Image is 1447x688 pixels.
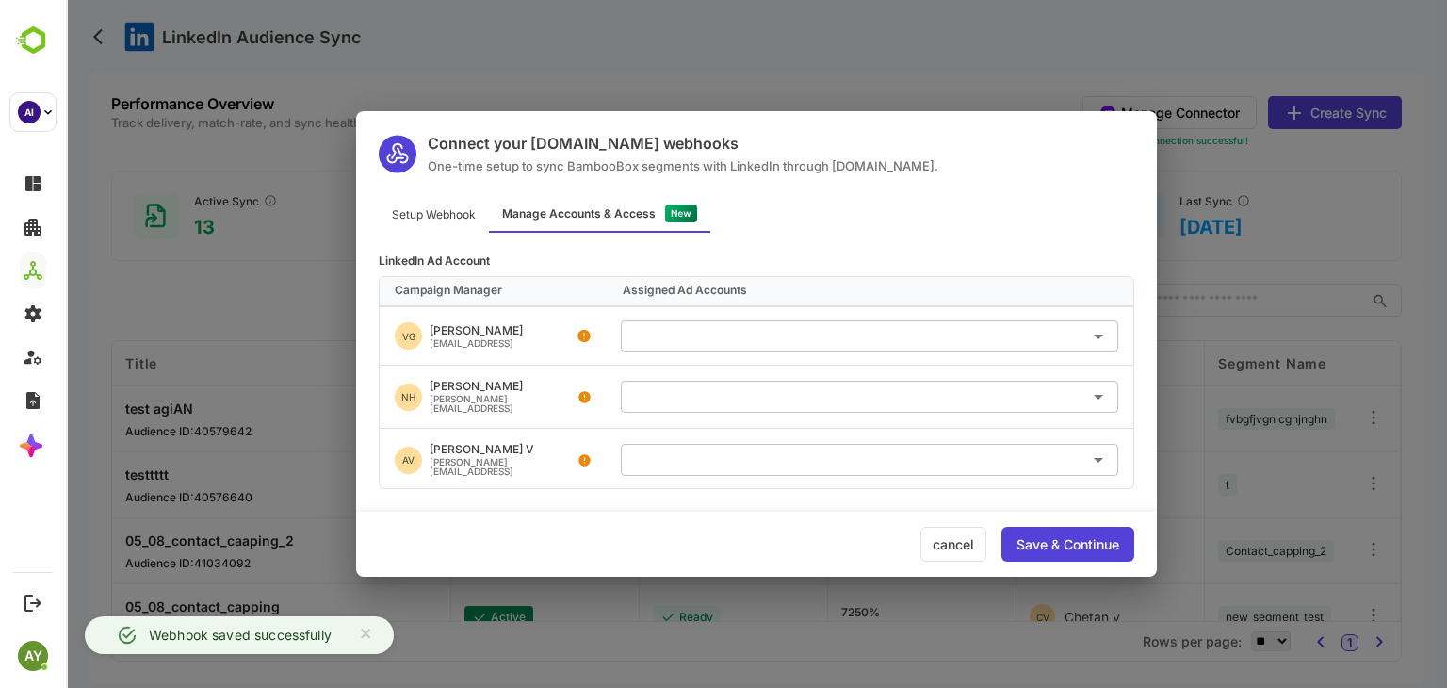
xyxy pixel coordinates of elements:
[1019,323,1046,350] button: Open
[364,394,512,413] div: [PERSON_NAME][EMAIL_ADDRESS]
[951,538,1053,551] div: Save & Continue
[364,325,457,336] div: [PERSON_NAME]
[557,285,1052,298] div: Assigned Ad Accounts
[313,196,423,233] div: Setup Webhook
[362,134,872,153] div: Connect your [DOMAIN_NAME] webhooks
[1019,447,1046,473] button: Open
[18,641,48,671] div: AY
[329,322,356,350] div: VG
[83,624,266,647] div: Webhook saved successfully
[364,338,457,348] div: [EMAIL_ADDRESS]
[1019,384,1046,410] button: Open
[329,447,356,474] div: AV
[313,255,1068,267] div: LinkedIn Ad Account
[854,527,920,562] div: cancel
[329,285,542,298] div: Campaign Manager
[364,381,512,392] div: [PERSON_NAME]
[329,384,356,411] div: NH
[364,444,512,455] div: [PERSON_NAME] V
[362,158,872,173] div: One-time setup to sync BambooBox segments with LinkedIn through [DOMAIN_NAME].
[20,590,45,615] button: Logout
[436,208,590,220] div: Manage Accounts & Access
[364,457,512,476] div: [PERSON_NAME][EMAIL_ADDRESS]
[18,101,41,123] div: AI
[281,616,320,653] button: close
[9,23,57,58] img: BambooboxLogoMark.f1c84d78b4c51b1a7b5f700c9845e183.svg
